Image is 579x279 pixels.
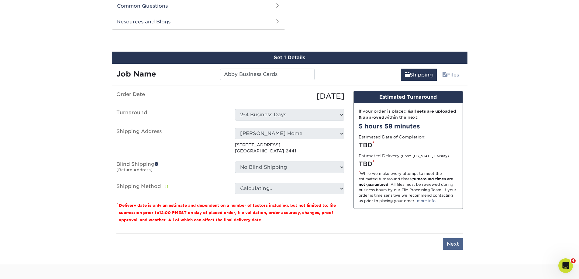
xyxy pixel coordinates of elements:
[159,210,178,215] span: 12:00 PM
[571,258,576,263] span: 4
[359,153,449,159] label: Estimated Delivery:
[359,171,458,204] div: While we make every attempt to meet the estimated turnaround times; . All files must be reviewed ...
[442,72,447,78] span: files
[116,70,156,78] strong: Job Name
[359,134,426,140] label: Estimated Date of Completion:
[405,72,410,78] span: shipping
[401,154,449,158] small: (From [US_STATE] Facility)
[359,122,458,131] div: 5 hours 58 minutes
[112,162,230,175] label: Blind Shipping
[2,260,52,277] iframe: Google Customer Reviews
[417,199,436,203] a: more info
[112,109,230,121] label: Turnaround
[359,177,453,187] strong: turnaround times are not guaranteed
[116,168,153,172] small: (Return Address)
[119,203,336,222] small: Delivery date is only an estimate and dependent on a number of factors including, but not limited...
[112,183,230,194] label: Shipping Method
[112,91,230,102] label: Order Date
[443,238,463,250] input: Next
[401,69,437,81] a: Shipping
[359,141,458,150] div: TBD
[112,128,230,154] label: Shipping Address
[235,142,344,154] p: [STREET_ADDRESS] [GEOGRAPHIC_DATA]-2441
[558,258,573,273] iframe: Intercom live chat
[112,52,467,64] div: Set 1 Details
[354,91,463,103] div: Estimated Turnaround
[112,14,285,29] h2: Resources and Blogs
[230,91,349,102] div: [DATE]
[359,108,458,121] div: If your order is placed & within the next:
[359,159,458,168] div: TBD
[220,69,315,80] input: Enter a job name
[438,69,463,81] a: Files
